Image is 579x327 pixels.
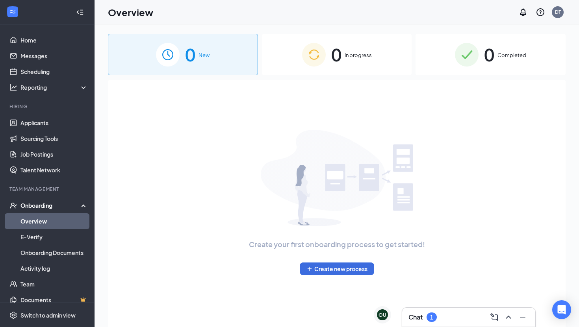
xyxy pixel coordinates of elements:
[20,32,88,48] a: Home
[20,64,88,79] a: Scheduling
[20,162,88,178] a: Talent Network
[518,7,528,17] svg: Notifications
[555,9,561,15] div: DT
[502,311,515,323] button: ChevronUp
[490,312,499,322] svg: ComposeMessage
[108,6,153,19] h1: Overview
[76,8,84,16] svg: Collapse
[504,312,513,322] svg: ChevronUp
[20,276,88,292] a: Team
[185,41,195,68] span: 0
[20,146,88,162] a: Job Postings
[430,314,433,321] div: 1
[9,186,86,192] div: Team Management
[20,229,88,245] a: E-Verify
[9,311,17,319] svg: Settings
[306,266,313,272] svg: Plus
[552,300,571,319] div: Open Intercom Messenger
[199,51,210,59] span: New
[497,51,526,59] span: Completed
[20,48,88,64] a: Messages
[408,313,423,321] h3: Chat
[9,8,17,16] svg: WorkstreamLogo
[536,7,545,17] svg: QuestionInfo
[379,312,386,318] div: OU
[20,213,88,229] a: Overview
[345,51,372,59] span: In progress
[20,83,88,91] div: Reporting
[518,312,527,322] svg: Minimize
[9,83,17,91] svg: Analysis
[9,103,86,110] div: Hiring
[331,41,341,68] span: 0
[20,292,88,308] a: DocumentsCrown
[20,131,88,146] a: Sourcing Tools
[516,311,529,323] button: Minimize
[9,201,17,209] svg: UserCheck
[249,239,425,250] span: Create your first onboarding process to get started!
[484,41,494,68] span: 0
[20,115,88,131] a: Applicants
[20,201,81,209] div: Onboarding
[488,311,501,323] button: ComposeMessage
[20,245,88,260] a: Onboarding Documents
[20,311,76,319] div: Switch to admin view
[20,260,88,276] a: Activity log
[300,262,374,275] button: PlusCreate new process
